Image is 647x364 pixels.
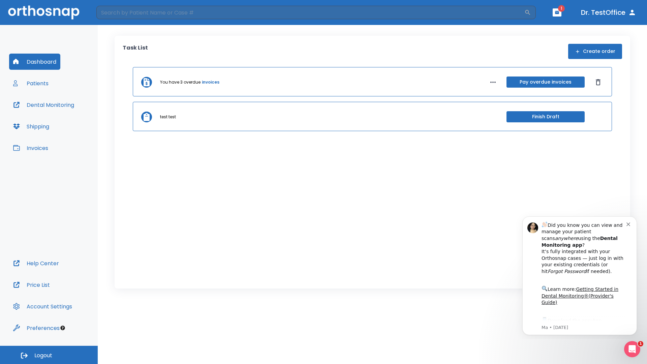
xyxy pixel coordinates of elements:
[9,277,54,293] button: Price List
[624,341,640,357] iframe: Intercom live chat
[114,10,120,16] button: Dismiss notification
[638,341,643,346] span: 1
[568,44,622,59] button: Create order
[506,77,585,88] button: Pay overdue invoices
[96,6,524,19] input: Search by Patient Name or Case #
[506,111,585,122] button: Finish Draft
[160,114,176,120] p: test test
[9,255,63,271] button: Help Center
[34,352,52,359] span: Logout
[593,77,604,88] button: Dismiss
[160,79,201,85] p: You have 3 overdue
[9,320,64,336] button: Preferences
[512,210,647,339] iframe: Intercom notifications message
[202,79,219,85] a: invoices
[9,97,78,113] button: Dental Monitoring
[558,5,565,12] span: 1
[60,325,66,331] div: Tooltip anchor
[9,140,52,156] button: Invoices
[123,44,148,59] p: Task List
[578,6,639,19] button: Dr. TestOffice
[9,54,60,70] button: Dashboard
[9,75,53,91] button: Patients
[9,298,76,314] button: Account Settings
[8,5,80,19] img: Orthosnap
[9,118,53,134] button: Shipping
[29,114,114,120] p: Message from Ma, sent 5w ago
[29,106,114,140] div: Download the app: | ​ Let us know if you need help getting started!
[29,108,89,120] a: App Store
